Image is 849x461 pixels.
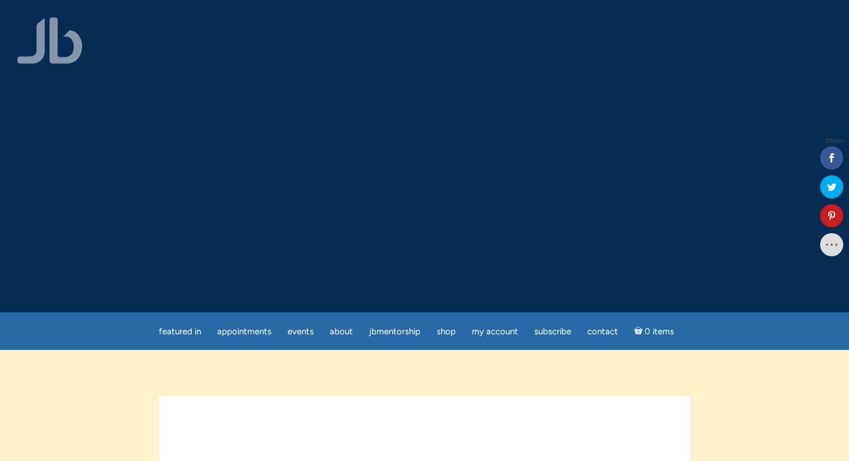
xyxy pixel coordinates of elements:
[210,320,278,343] a: Appointments
[465,320,525,343] a: My Account
[472,326,518,337] span: My Account
[323,320,360,343] a: About
[534,326,571,337] span: Subscribe
[369,326,420,337] span: JBMentorship
[330,326,353,337] span: About
[217,326,271,337] span: Appointments
[634,326,645,337] i: Cart
[288,326,314,337] span: Events
[17,17,83,64] img: Jamie Butler. The Everyday Medium
[825,138,843,144] span: Shares
[430,320,463,343] a: Shop
[587,326,618,337] span: Contact
[527,320,578,343] a: Subscribe
[281,320,321,343] a: Events
[645,327,674,336] span: 0 items
[437,326,456,337] span: Shop
[627,319,682,343] a: Cart0 items
[580,320,625,343] a: Contact
[152,320,208,343] a: featured in
[362,320,427,343] a: JBMentorship
[159,326,201,337] span: featured in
